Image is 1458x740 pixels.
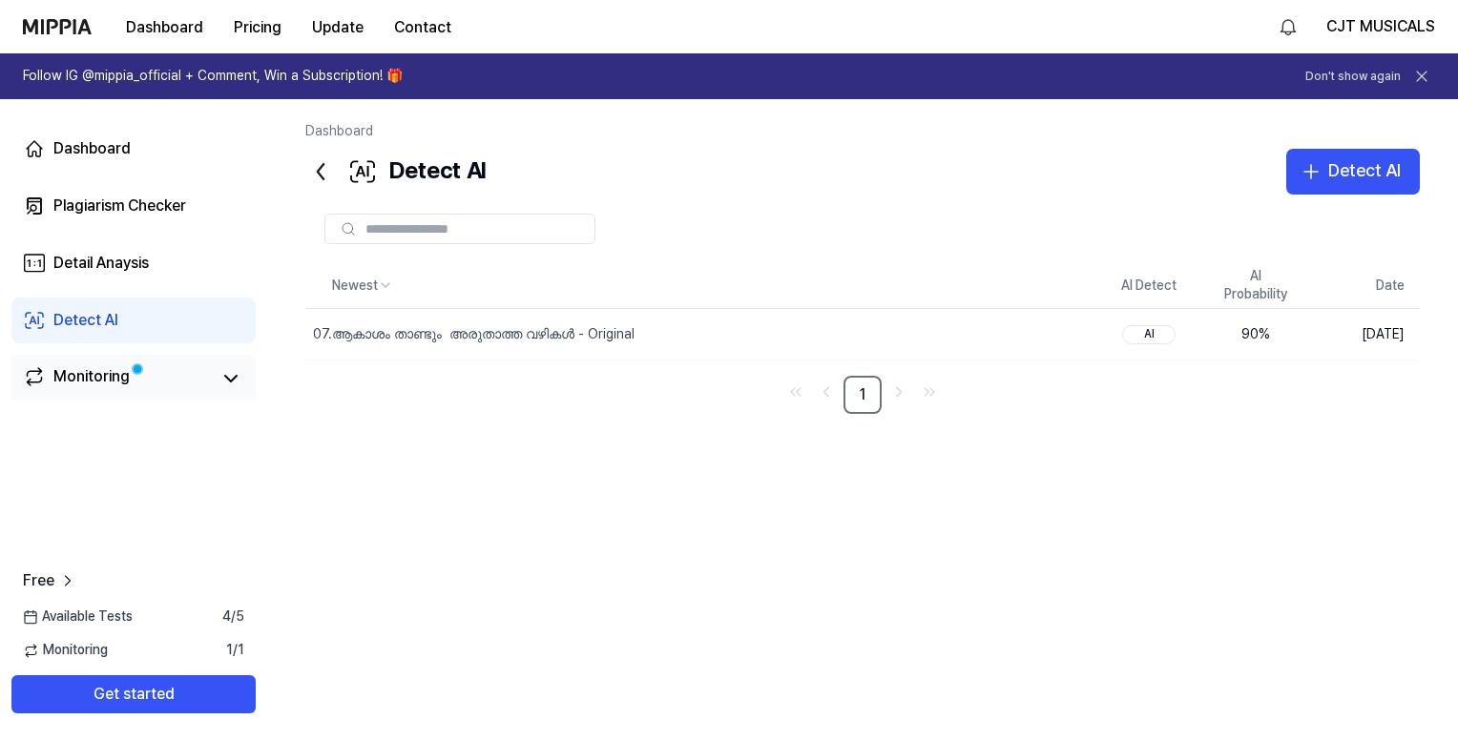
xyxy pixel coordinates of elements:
[1277,15,1300,38] img: 알림
[23,67,403,86] h1: Follow IG @mippia_official + Comment, Win a Subscription! 🎁
[11,183,256,229] a: Plagiarism Checker
[11,675,256,713] button: Get started
[313,325,635,344] div: 07.ആകാശം താണ്ടും അരുതാത്ത വഴികൾ - Original
[11,126,256,172] a: Dashboard
[23,607,133,627] span: Available Tests
[23,569,77,592] a: Free
[23,641,108,660] span: Monitoring
[813,379,840,405] a: Go to previous page
[1095,263,1202,309] th: AI Detect
[226,641,244,660] span: 1 / 1
[916,379,943,405] a: Go to last page
[297,1,379,53] a: Update
[1202,263,1309,309] th: AI Probability
[1286,149,1420,195] button: Detect AI
[844,376,882,414] a: 1
[111,9,219,47] button: Dashboard
[53,309,118,332] div: Detect AI
[23,569,54,592] span: Free
[305,149,486,195] div: Detect AI
[782,379,809,405] a: Go to first page
[53,195,186,217] div: Plagiarism Checker
[1218,325,1294,344] div: 90 %
[53,137,131,160] div: Dashboard
[1309,309,1420,360] td: [DATE]
[53,365,130,392] div: Monitoring
[1305,69,1401,85] button: Don't show again
[305,376,1420,414] nav: pagination
[53,252,149,275] div: Detail Anaysis
[11,298,256,343] a: Detect AI
[23,19,92,34] img: logo
[1309,263,1420,309] th: Date
[297,9,379,47] button: Update
[222,607,244,627] span: 4 / 5
[219,9,297,47] button: Pricing
[23,365,210,392] a: Monitoring
[379,9,467,47] button: Contact
[1328,157,1401,185] div: Detect AI
[1326,15,1435,38] button: CJT MUSICALS
[885,379,912,405] a: Go to next page
[305,123,373,138] a: Dashboard
[11,240,256,286] a: Detail Anaysis
[1122,325,1176,344] div: AI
